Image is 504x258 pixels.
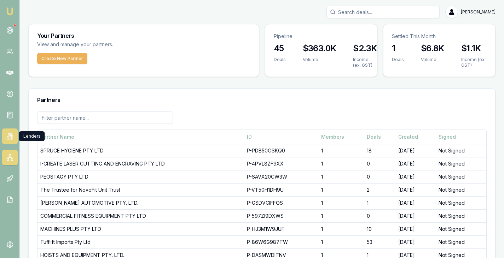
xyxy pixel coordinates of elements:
td: 10 [364,222,395,235]
td: P-GSDVCIFFQS [244,196,318,209]
h3: 45 [274,43,286,54]
div: Income (ex. GST) [353,57,377,68]
td: P-597ZI9DXWS [244,209,318,222]
td: [DATE] [395,157,436,170]
h3: $363.0K [303,43,336,54]
td: 1 [318,157,364,170]
td: P-VT50H1DH9U [244,183,318,196]
p: View and manage your partners. [37,41,218,49]
td: 1 [318,183,364,196]
div: Deals [392,57,404,62]
td: P-86W6G987TW [244,235,318,248]
div: Not Signed [439,186,483,193]
div: ID [247,133,315,140]
div: Not Signed [439,199,483,206]
td: 1 [318,170,364,183]
td: [DATE] [395,170,436,183]
td: MACHINES PLUS PTY LTD [37,222,244,235]
td: P-PDB50OSKQ0 [244,144,318,157]
td: SPRUCE HYGIENE PTY LTD [37,144,244,157]
td: 1 [318,222,364,235]
div: Volume [303,57,336,62]
td: 0 [364,209,395,222]
td: [DATE] [395,209,436,222]
td: [PERSON_NAME] AUTOMOTIVE PTY. LTD. [37,196,244,209]
h3: 1 [392,43,404,54]
td: 53 [364,235,395,248]
div: Created [398,133,433,140]
div: Not Signed [439,239,483,246]
div: Partner Name [40,133,241,140]
td: [DATE] [395,222,436,235]
td: I-CREATE LASER CUTTING AND ENGRAVING PTY LTD [37,157,244,170]
div: Not Signed [439,160,483,167]
td: P-SAVX20CW3W [244,170,318,183]
td: 1 [318,196,364,209]
td: PEOSTAGY PTY LTD [37,170,244,183]
div: Volume [421,57,444,62]
h3: Partners [37,97,487,103]
button: Create New Partner [37,53,87,64]
div: Members [321,133,361,140]
div: Deals [367,133,393,140]
input: Filter partner name... [37,111,173,124]
td: P-HJ3M1W9JUF [244,222,318,235]
td: [DATE] [395,235,436,248]
td: COMMERCIAL FITNESS EQUIPMENT PTY LTD [37,209,244,222]
p: Settled This Month [392,33,487,40]
h3: $1.1K [461,43,487,54]
div: Not Signed [439,212,483,220]
input: Search deals [326,6,440,18]
span: [PERSON_NAME] [461,9,496,15]
div: Not Signed [439,147,483,154]
td: P-4PVL8ZF9XX [244,157,318,170]
h3: $6.8K [421,43,444,54]
td: [DATE] [395,196,436,209]
h3: $2.3K [353,43,377,54]
div: Lenders [19,131,45,141]
td: 2 [364,183,395,196]
div: Signed [439,133,483,140]
td: 1 [318,235,364,248]
div: Income (ex. GST) [461,57,487,68]
td: 0 [364,170,395,183]
p: Pipeline [274,33,369,40]
div: Not Signed [439,173,483,180]
h3: Your Partners [37,33,250,38]
td: 0 [364,157,395,170]
td: 18 [364,144,395,157]
div: Deals [274,57,286,62]
td: 1 [364,196,395,209]
td: [DATE] [395,144,436,157]
td: 1 [318,144,364,157]
td: Tufflift Imports Pty Ltd [37,235,244,248]
img: emu-icon-u.png [6,7,14,16]
td: [DATE] [395,183,436,196]
div: Not Signed [439,226,483,233]
td: The Trustee for NovoFit Unit Trust [37,183,244,196]
td: 1 [318,209,364,222]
